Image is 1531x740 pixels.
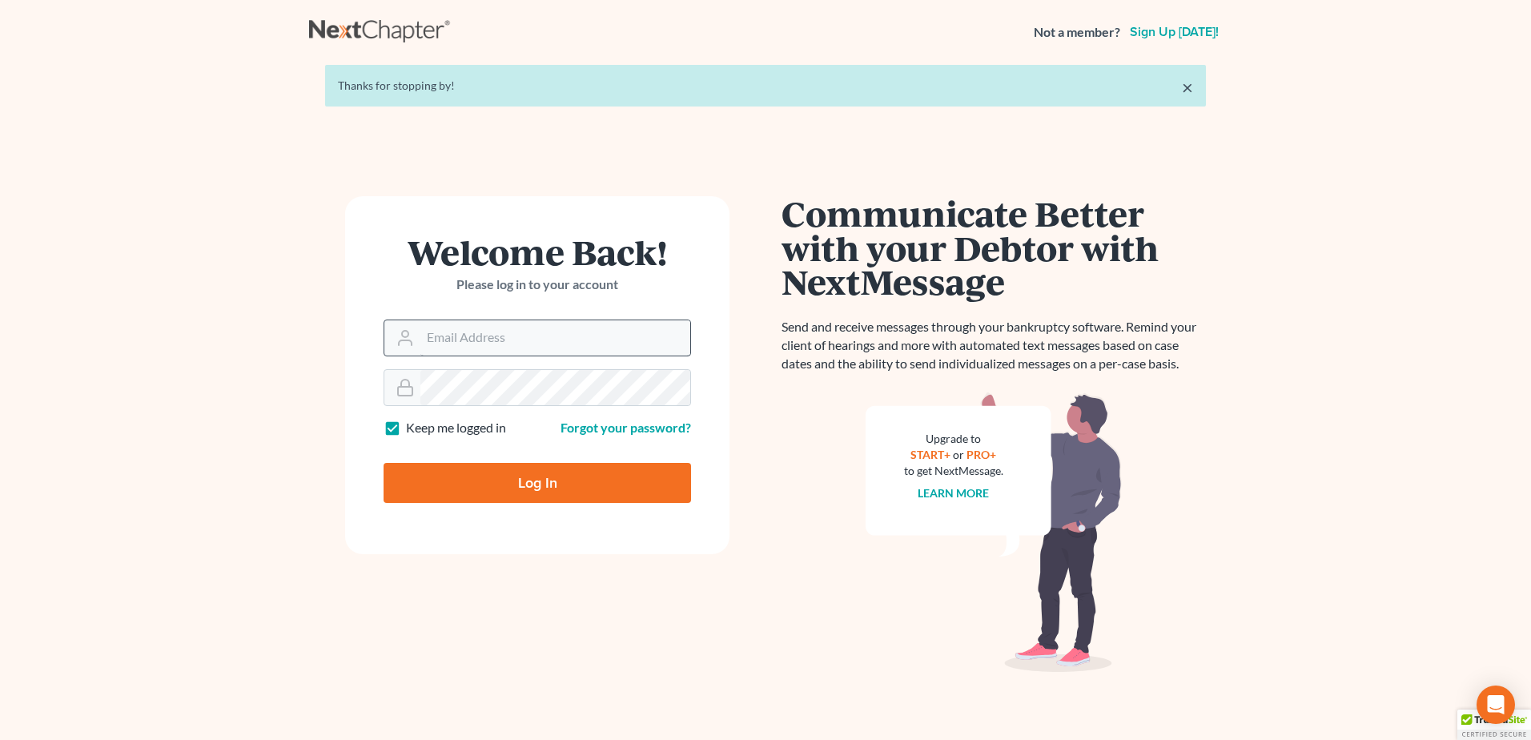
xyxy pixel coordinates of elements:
a: PRO+ [967,448,997,461]
img: nextmessage_bg-59042aed3d76b12b5cd301f8e5b87938c9018125f34e5fa2b7a6b67550977c72.svg [866,392,1122,673]
label: Keep me logged in [406,419,506,437]
a: Sign up [DATE]! [1127,26,1222,38]
a: × [1182,78,1193,97]
input: Email Address [420,320,690,356]
input: Log In [384,463,691,503]
a: START+ [911,448,951,461]
div: Upgrade to [904,431,1003,447]
span: or [954,448,965,461]
strong: Not a member? [1034,23,1120,42]
p: Please log in to your account [384,275,691,294]
p: Send and receive messages through your bankruptcy software. Remind your client of hearings and mo... [782,318,1206,373]
div: to get NextMessage. [904,463,1003,479]
div: Open Intercom Messenger [1477,686,1515,724]
a: Learn more [918,486,990,500]
div: TrustedSite Certified [1457,710,1531,740]
h1: Communicate Better with your Debtor with NextMessage [782,196,1206,299]
a: Forgot your password? [561,420,691,435]
div: Thanks for stopping by! [338,78,1193,94]
h1: Welcome Back! [384,235,691,269]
